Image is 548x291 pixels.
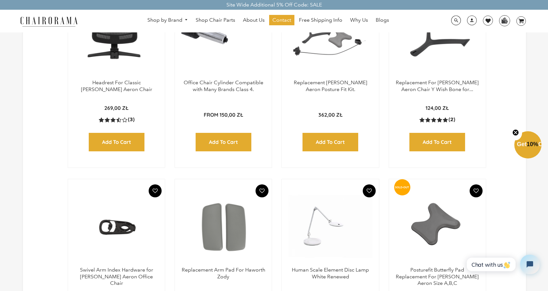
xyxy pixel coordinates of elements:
[81,79,152,92] a: Headrest For Classic [PERSON_NAME] Aeron Chair
[460,249,545,280] iframe: Tidio Chat
[149,184,162,197] button: Add To Wishlist
[318,111,343,118] p: 362,00 zł
[363,184,376,197] button: Add To Wishlist
[517,141,547,147] span: Get Off
[181,186,265,267] a: Replacement Arm Pad For Haworth Zody - chairorama Replacement Arm Pad For Haworth Zody - chairorama
[514,132,542,159] div: Get10%OffClose teaser
[449,116,455,123] span: (2)
[296,15,346,25] a: Free Shipping Info
[204,111,243,118] p: From 150,00 zł
[292,267,369,280] a: Human Scale Element Disc Lamp White Renewed
[527,141,538,147] span: 10%
[17,16,81,27] img: chairorama
[294,79,367,92] a: Replacement [PERSON_NAME] Aeron Posture Fit Kit.
[299,17,342,24] span: Free Shipping Info
[396,79,479,92] a: Replacement For [PERSON_NAME] Aeron Chair Y Wish Bone for...
[372,15,392,25] a: Blogs
[395,185,409,189] text: SOLD-OUT
[272,17,291,24] span: Contact
[288,186,372,267] img: Human Scale Element Disc Lamp White Renewed - chairorama
[409,133,465,151] input: Add to Cart
[80,267,153,286] a: Swivel Arm Index Hardware for [PERSON_NAME] Aeron Office Chair
[182,267,265,280] a: Replacement Arm Pad For Haworth Zody
[196,17,235,24] span: Shop Chair Parts
[288,186,372,267] a: Human Scale Element Disc Lamp White Renewed - chairorama Human Scale Element Disc Lamp White Rene...
[303,133,358,151] input: Add to Cart
[395,186,479,267] a: Posturefit Butterfly Pad Replacement For Herman Miller Aeron Size A,B,C - chairorama Posturefit B...
[395,186,479,267] img: Posturefit Butterfly Pad Replacement For Herman Miller Aeron Size A,B,C - chairorama
[243,17,265,24] span: About Us
[426,105,449,111] p: 124,00 zł
[509,125,522,140] button: Close teaser
[144,15,191,25] a: Shop by Brand
[128,116,134,123] span: (3)
[184,79,263,92] a: Office Chair Cylinder Compatible with Many Brands Class 4.
[376,17,389,24] span: Blogs
[74,186,158,267] img: Swivel Arm Index Hardware for Herman Miller Aeron Office Chair - chairorama
[350,17,368,24] span: Why Us
[89,133,144,151] input: Add to Cart
[181,186,265,267] img: Replacement Arm Pad For Haworth Zody - chairorama
[470,184,483,197] button: Add To Wishlist
[104,105,129,111] p: 269,00 zł
[256,184,268,197] button: Add To Wishlist
[192,15,238,25] a: Shop Chair Parts
[196,133,251,151] input: Add to Cart
[109,15,428,27] nav: DesktopNavigation
[347,15,371,25] a: Why Us
[419,116,455,123] a: 5.0 rating (2 votes)
[240,15,268,25] a: About Us
[99,116,134,123] a: 3.3 rating (3 votes)
[269,15,294,25] a: Contact
[499,16,509,25] img: WhatsApp_Image_2024-07-12_at_16.23.01.webp
[396,267,479,286] a: Posturefit Butterfly Pad Replacement For [PERSON_NAME] Aeron Size A,B,C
